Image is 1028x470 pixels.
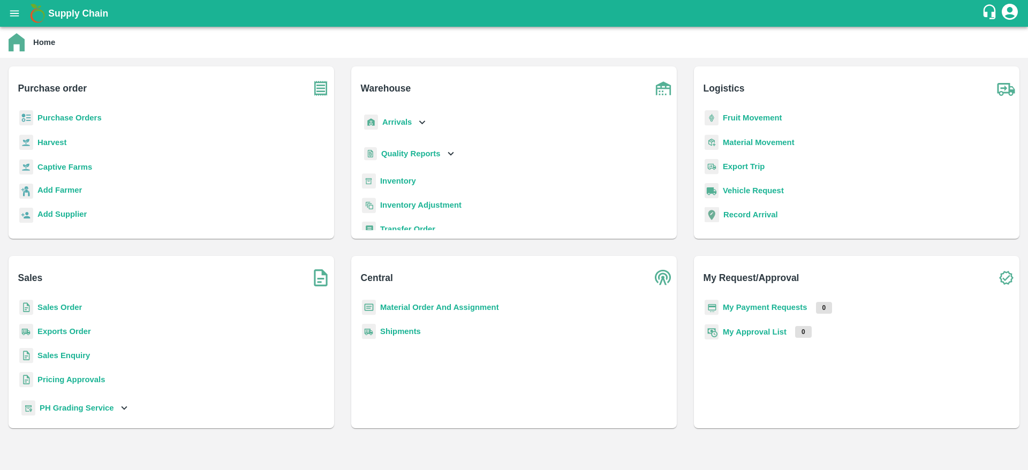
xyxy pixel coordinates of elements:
[380,201,462,209] a: Inventory Adjustment
[307,264,334,291] img: soSales
[21,400,35,416] img: whTracker
[40,404,114,412] b: PH Grading Service
[723,138,795,147] a: Material Movement
[362,222,376,237] img: whTransfer
[19,396,130,420] div: PH Grading Service
[37,208,87,223] a: Add Supplier
[361,270,393,285] b: Central
[981,4,1000,23] div: customer-support
[307,75,334,102] img: purchase
[380,225,435,233] a: Transfer Order
[361,81,411,96] b: Warehouse
[705,134,719,150] img: material
[362,143,457,165] div: Quality Reports
[380,327,421,336] a: Shipments
[48,6,981,21] a: Supply Chain
[2,1,27,26] button: open drawer
[19,208,33,223] img: supplier
[362,324,376,339] img: shipments
[381,149,441,158] b: Quality Reports
[380,303,499,312] a: Material Order And Assignment
[19,159,33,175] img: harvest
[37,186,82,194] b: Add Farmer
[37,327,91,336] a: Exports Order
[37,351,90,360] a: Sales Enquiry
[9,33,25,51] img: home
[27,3,48,24] img: logo
[650,264,677,291] img: central
[364,115,378,130] img: whArrival
[19,324,33,339] img: shipments
[723,113,782,122] a: Fruit Movement
[705,324,719,340] img: approval
[18,81,87,96] b: Purchase order
[19,372,33,388] img: sales
[33,38,55,47] b: Home
[362,110,428,134] div: Arrivals
[723,303,807,312] a: My Payment Requests
[19,300,33,315] img: sales
[364,147,377,161] img: qualityReport
[18,270,43,285] b: Sales
[19,110,33,126] img: reciept
[704,270,799,285] b: My Request/Approval
[704,81,745,96] b: Logistics
[723,162,765,171] a: Export Trip
[37,210,87,218] b: Add Supplier
[705,300,719,315] img: payment
[650,75,677,102] img: warehouse
[705,183,719,199] img: vehicle
[723,328,787,336] a: My Approval List
[19,348,33,363] img: sales
[362,300,376,315] img: centralMaterial
[382,118,412,126] b: Arrivals
[816,302,833,314] p: 0
[705,110,719,126] img: fruit
[362,173,376,189] img: whInventory
[37,303,82,312] a: Sales Order
[19,184,33,199] img: farmer
[993,75,1019,102] img: truck
[723,186,784,195] a: Vehicle Request
[37,138,66,147] a: Harvest
[795,326,812,338] p: 0
[993,264,1019,291] img: check
[362,198,376,213] img: inventory
[723,210,778,219] a: Record Arrival
[37,163,92,171] a: Captive Farms
[37,184,82,199] a: Add Farmer
[380,177,416,185] a: Inventory
[1000,2,1019,25] div: account of current user
[37,375,105,384] a: Pricing Approvals
[37,113,102,122] a: Purchase Orders
[48,8,108,19] b: Supply Chain
[19,134,33,150] img: harvest
[705,159,719,175] img: delivery
[705,207,719,222] img: recordArrival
